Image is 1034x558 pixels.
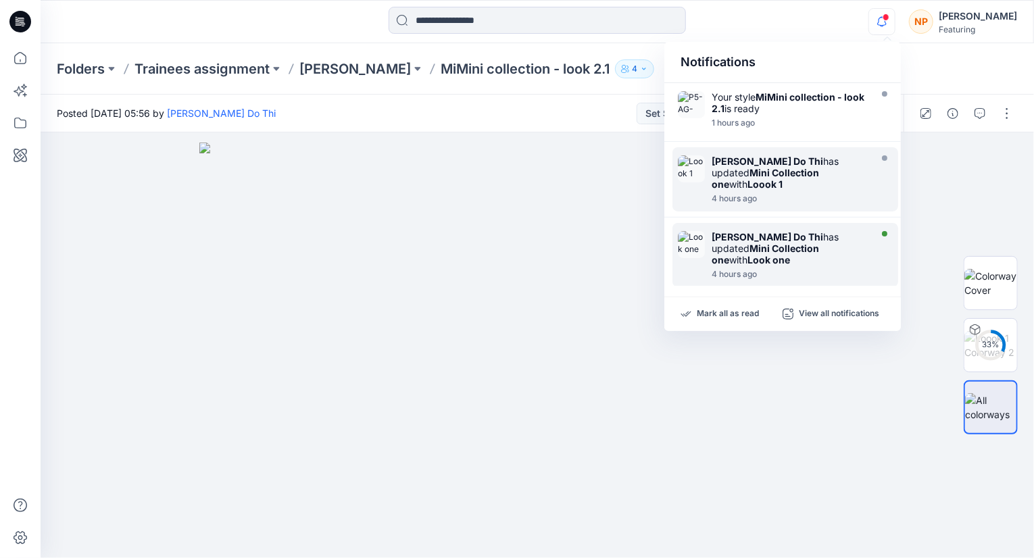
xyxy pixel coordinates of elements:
[712,270,867,279] div: Saturday, September 27, 2025 05:37
[747,254,790,265] strong: Look one
[712,155,823,167] strong: [PERSON_NAME] Do Thi
[299,59,411,78] a: [PERSON_NAME]
[57,106,276,120] span: Posted [DATE] 05:56 by
[965,393,1016,422] img: All colorways
[615,59,654,78] button: 4
[747,178,783,190] strong: Loook 1
[712,155,867,190] div: has updated with
[712,91,867,114] div: Your style is ready
[799,308,879,320] p: View all notifications
[909,9,933,34] div: NP
[939,8,1017,24] div: [PERSON_NAME]
[664,42,901,83] div: Notifications
[712,118,867,128] div: Saturday, September 27, 2025 08:53
[964,269,1017,297] img: Colorway Cover
[678,231,705,258] img: Look one
[712,167,819,190] strong: Mini Collection one
[632,61,637,76] p: 4
[712,194,867,203] div: Saturday, September 27, 2025 06:02
[939,24,1017,34] div: Featuring
[712,243,819,265] strong: Mini Collection one
[697,308,759,320] p: Mark all as read
[975,339,1007,351] div: 33 %
[678,155,705,182] img: Loook 1
[199,143,875,558] img: eyJhbGciOiJIUzI1NiIsImtpZCI6IjAiLCJzbHQiOiJzZXMiLCJ0eXAiOiJKV1QifQ.eyJkYXRhIjp7InR5cGUiOiJzdG9yYW...
[441,59,610,78] p: MiMini collection - look 2.1
[134,59,270,78] a: Trainees assignment
[712,91,864,114] strong: MiMini collection - look 2.1
[167,107,276,119] a: [PERSON_NAME] Do Thi
[964,331,1017,359] img: Loook 1 Colorway 2
[678,91,705,118] img: P5-AG-321 - look2.1
[57,59,105,78] a: Folders
[712,231,823,243] strong: [PERSON_NAME] Do Thi
[942,103,964,124] button: Details
[712,231,867,265] div: has updated with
